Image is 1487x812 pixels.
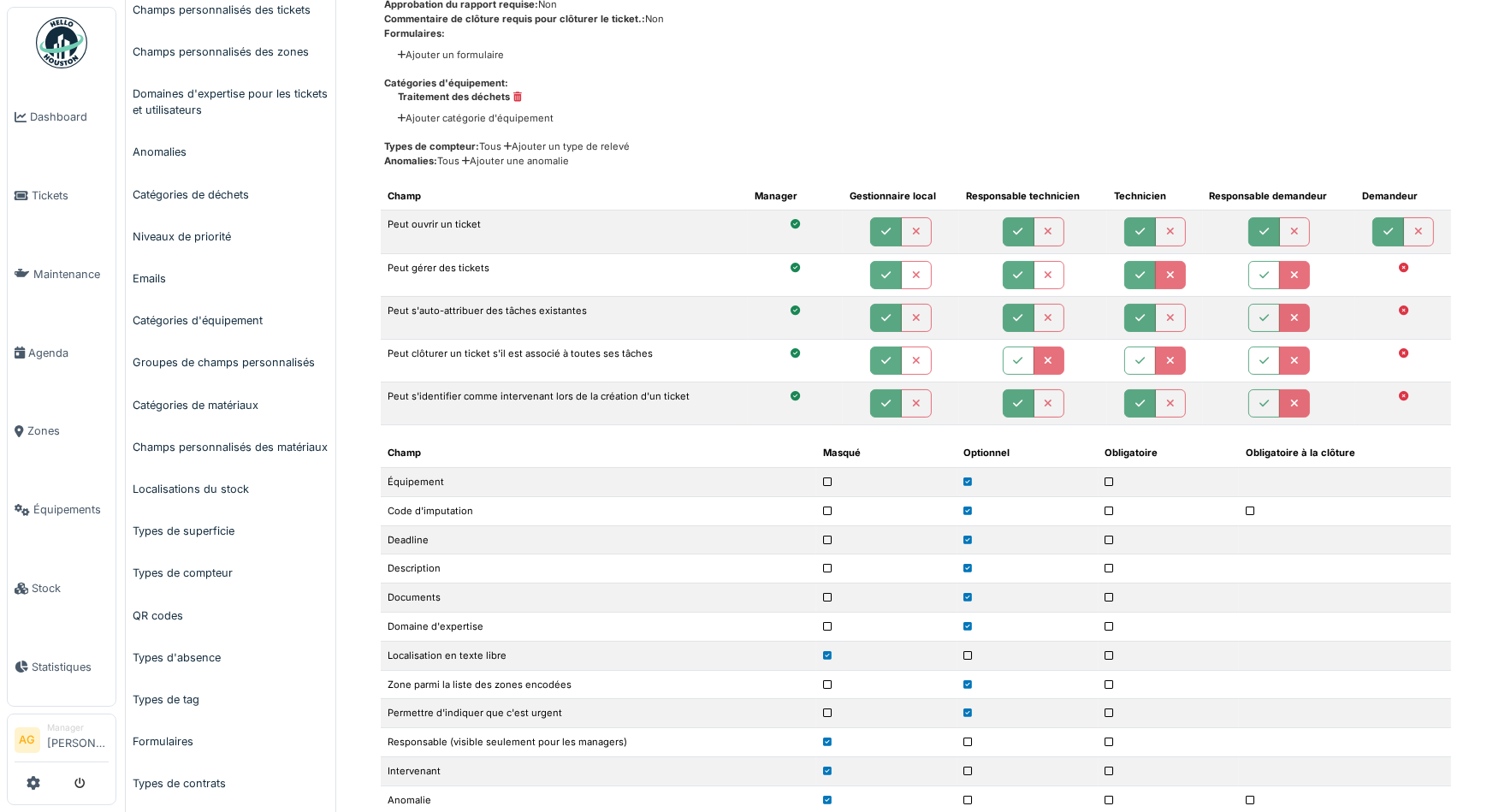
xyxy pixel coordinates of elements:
a: Stock [8,549,116,628]
td: Permettre d'indiquer que c'est urgent [381,699,816,728]
a: Groupes de champs personnalisés [126,341,335,383]
th: Obligatoire [1099,439,1240,467]
td: Documents [381,584,816,613]
span: Anomalies: [384,155,437,167]
td: Peut clôturer un ticket s'il est associé à toutes ses tâches [381,339,748,382]
th: Technicien [1107,182,1203,210]
td: Deadline [381,525,816,554]
a: Types de superficie [126,510,335,552]
td: Responsable (visible seulement pour les managers) [381,728,816,757]
a: Dashboard [8,78,116,157]
span: Équipements [33,501,109,518]
li: AG [15,727,40,753]
a: Formulaires [126,720,335,762]
a: Tickets [8,157,116,235]
a: Catégories d'équipement [126,299,335,341]
span: Maintenance [33,266,109,282]
a: Équipements [8,471,116,549]
span: Agenda [28,345,109,361]
div: Non [384,12,1451,27]
th: Masqué [816,439,957,467]
td: Peut gérer des tickets [381,253,748,296]
td: Description [381,554,816,584]
span: Traitement des déchets [398,91,510,103]
a: Agenda [8,313,116,392]
td: Domaine d'expertise [381,613,816,642]
td: Peut ouvrir un ticket [381,210,748,253]
a: Emails [126,258,335,299]
div: Tous [384,154,1451,169]
a: Localisations du stock [126,468,335,510]
a: Catégories de déchets [126,174,335,216]
a: Ajouter une anomalie [459,155,569,167]
span: Types de compteur: [384,140,479,152]
th: Responsable technicien [959,182,1107,210]
td: Zone parmi la liste des zones encodées [381,670,816,699]
th: Demandeur [1355,182,1451,210]
span: Formulaires: [384,27,445,39]
th: Optionnel [957,439,1099,467]
a: Maintenance [8,235,116,314]
th: Obligatoire à la clôture [1239,439,1451,467]
a: Types de tag [126,679,335,720]
a: Types d'absence [126,637,335,679]
a: Ajouter un type de relevé [501,140,630,152]
a: Types de contrats [126,762,335,804]
span: Dashboard [30,109,109,125]
a: Domaines d'expertise pour les tickets et utilisateurs [126,73,335,131]
a: Anomalies [126,131,335,173]
th: Responsable demandeur [1203,182,1356,210]
span: Stock [32,580,109,596]
th: Gestionnaire local [843,182,959,210]
a: Ajouter un formulaire [398,48,504,62]
a: QR codes [126,595,335,637]
td: Peut s'auto-attribuer des tâches existantes [381,296,748,339]
li: [PERSON_NAME] [47,721,109,758]
a: Catégories de matériaux [126,384,335,426]
th: Manager [748,182,844,210]
a: Types de compteur [126,552,335,594]
span: Statistiques [32,659,109,675]
span: Commentaire de clôture requis pour clôturer le ticket.: [384,13,645,25]
span: Catégories d'équipement: [384,77,508,89]
td: Intervenant [381,757,816,786]
a: Champs personnalisés des matériaux [126,426,335,468]
a: Ajouter catégorie d'équipement [398,111,554,126]
div: Manager [47,721,109,734]
th: Champ [381,182,748,210]
td: Localisation en texte libre [381,641,816,670]
a: Statistiques [8,627,116,706]
td: Équipement [381,468,816,497]
a: Champs personnalisés des zones [126,31,335,73]
span: Zones [27,423,109,439]
a: AG Manager[PERSON_NAME] [15,721,109,762]
a: Zones [8,392,116,471]
div: Tous [384,139,1451,154]
img: Badge_color-CXgf-gQk.svg [36,17,87,68]
span: Tickets [32,187,109,204]
td: Peut s'identifier comme intervenant lors de la création d'un ticket [381,382,748,425]
a: Niveaux de priorité [126,216,335,258]
th: Champ [381,439,816,467]
td: Code d'imputation [381,496,816,525]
